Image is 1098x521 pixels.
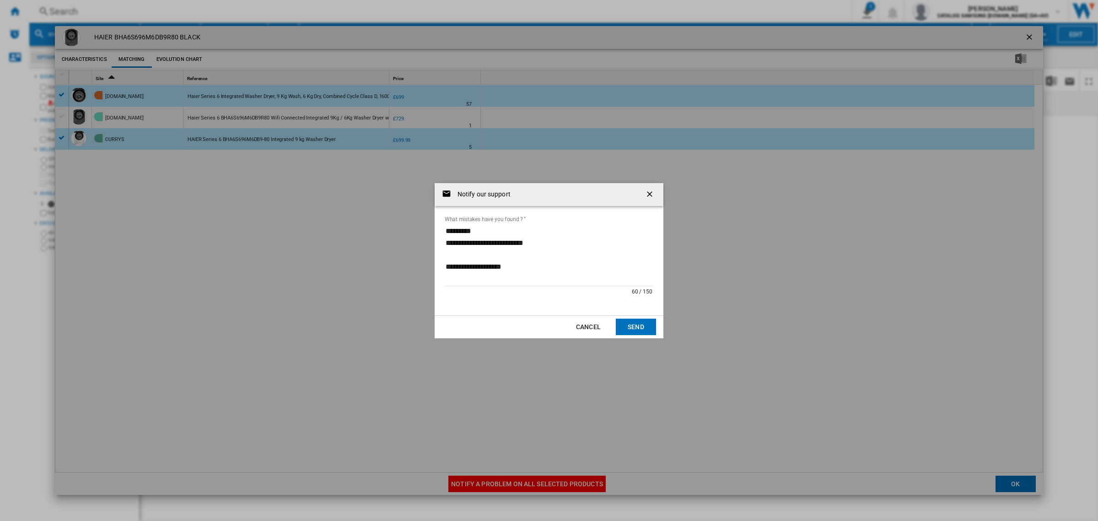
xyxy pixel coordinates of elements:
[568,319,608,335] button: Cancel
[641,185,660,204] button: getI18NText('BUTTONS.CLOSE_DIALOG')
[55,26,1043,495] md-dialog: Product popup
[616,319,656,335] button: Send
[645,190,656,201] ng-md-icon: getI18NText('BUTTONS.CLOSE_DIALOG')
[632,286,653,295] div: 60 / 150
[453,190,511,199] h4: Notify our support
